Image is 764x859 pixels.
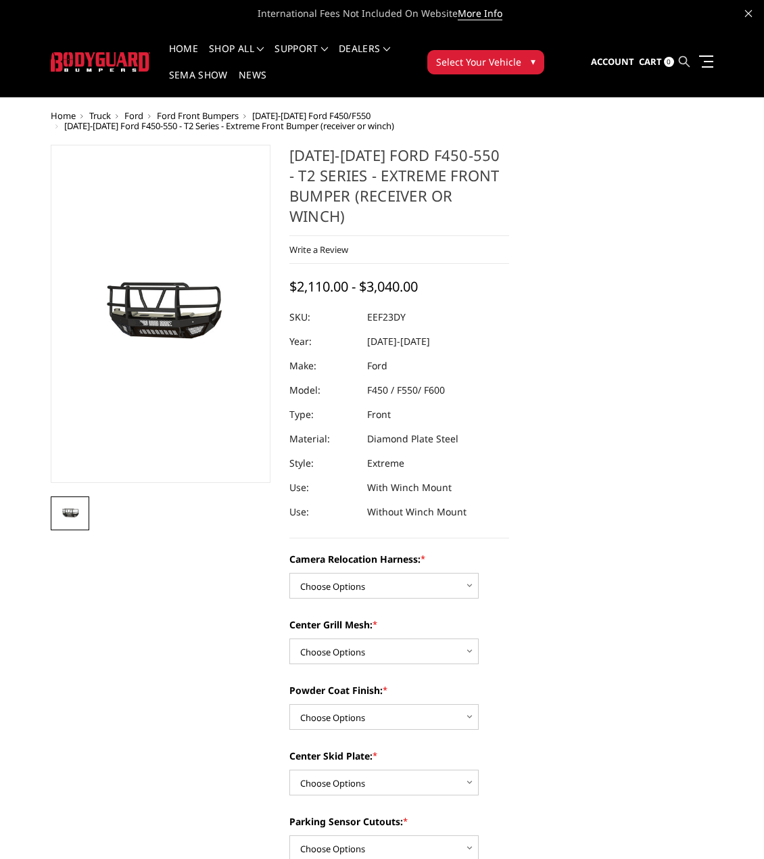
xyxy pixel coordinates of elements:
dd: [DATE]-[DATE] [367,329,430,354]
a: Ford Front Bumpers [157,110,239,122]
a: 2023-2025 Ford F450-550 - T2 Series - Extreme Front Bumper (receiver or winch) [51,145,270,483]
a: shop all [209,44,264,70]
label: Camera Relocation Harness: [289,552,509,566]
a: Account [591,44,634,80]
a: News [239,70,266,97]
a: Dealers [339,44,390,70]
span: Cart [639,55,662,68]
dt: SKU: [289,305,357,329]
button: Select Your Vehicle [427,50,544,74]
dd: Extreme [367,451,404,475]
dd: With Winch Mount [367,475,452,500]
dt: Style: [289,451,357,475]
a: Support [274,44,328,70]
dd: Diamond Plate Steel [367,427,458,451]
span: Select Your Vehicle [436,55,521,69]
a: Ford [124,110,143,122]
dt: Type: [289,402,357,427]
label: Center Skid Plate: [289,749,509,763]
dd: F450 / F550/ F600 [367,378,445,402]
label: Powder Coat Finish: [289,683,509,697]
span: 0 [664,57,674,67]
dt: Year: [289,329,357,354]
a: Cart 0 [639,44,674,80]
dt: Use: [289,475,357,500]
img: 2023-2025 Ford F450-550 - T2 Series - Extreme Front Bumper (receiver or winch) [55,505,85,521]
span: ▾ [531,54,535,68]
iframe: Chat Widget [696,794,764,859]
a: More Info [458,7,502,20]
label: Center Grill Mesh: [289,618,509,632]
dd: Front [367,402,391,427]
img: BODYGUARD BUMPERS [51,52,150,72]
dt: Model: [289,378,357,402]
span: $2,110.00 - $3,040.00 [289,277,418,296]
a: Home [51,110,76,122]
span: [DATE]-[DATE] Ford F450-550 - T2 Series - Extreme Front Bumper (receiver or winch) [64,120,394,132]
h1: [DATE]-[DATE] Ford F450-550 - T2 Series - Extreme Front Bumper (receiver or winch) [289,145,509,236]
a: [DATE]-[DATE] Ford F450/F550 [252,110,371,122]
dd: Ford [367,354,387,378]
dd: EEF23DY [367,305,406,329]
dt: Material: [289,427,357,451]
dd: Without Winch Mount [367,500,467,524]
dt: Use: [289,500,357,524]
span: Account [591,55,634,68]
a: SEMA Show [169,70,228,97]
a: Write a Review [289,243,348,256]
a: Home [169,44,198,70]
dt: Make: [289,354,357,378]
label: Parking Sensor Cutouts: [289,814,509,829]
a: Truck [89,110,111,122]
